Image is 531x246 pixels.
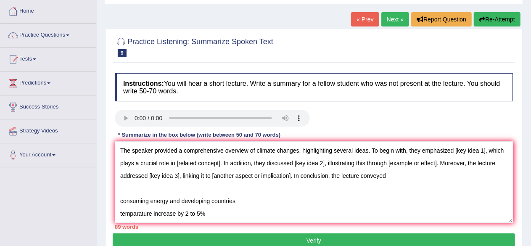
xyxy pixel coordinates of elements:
[115,73,513,101] h4: You will hear a short lecture. Write a summary for a fellow student who was not present at the le...
[381,12,409,26] a: Next »
[474,12,520,26] button: Re-Attempt
[0,143,96,164] a: Your Account
[0,48,96,69] a: Tests
[123,80,164,87] b: Instructions:
[118,49,127,57] span: 9
[115,36,273,57] h2: Practice Listening: Summarize Spoken Text
[351,12,379,26] a: « Prev
[0,24,96,45] a: Practice Questions
[0,95,96,116] a: Success Stories
[115,131,284,139] div: * Summarize in the box below (write between 50 and 70 words)
[115,223,513,231] div: 89 words
[411,12,472,26] button: Report Question
[0,71,96,93] a: Predictions
[0,119,96,140] a: Strategy Videos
